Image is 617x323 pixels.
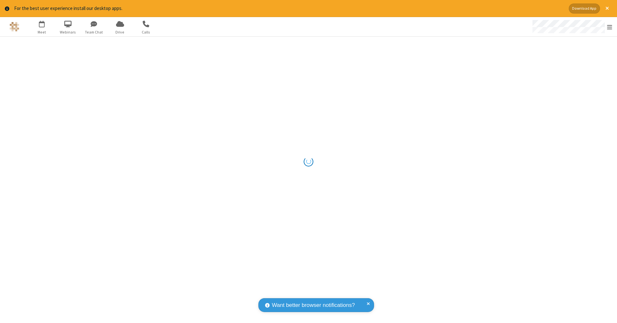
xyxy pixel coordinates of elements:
[10,22,19,32] img: QA Selenium DO NOT DELETE OR CHANGE
[108,29,132,35] span: Drive
[569,4,600,14] button: Download App
[56,29,80,35] span: Webinars
[602,4,612,14] button: Close alert
[2,17,26,36] button: Logo
[134,29,158,35] span: Calls
[30,29,54,35] span: Meet
[82,29,106,35] span: Team Chat
[14,5,564,12] div: For the best user experience install our desktop apps.
[526,17,617,36] div: Open menu
[272,301,355,309] span: Want better browser notifications?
